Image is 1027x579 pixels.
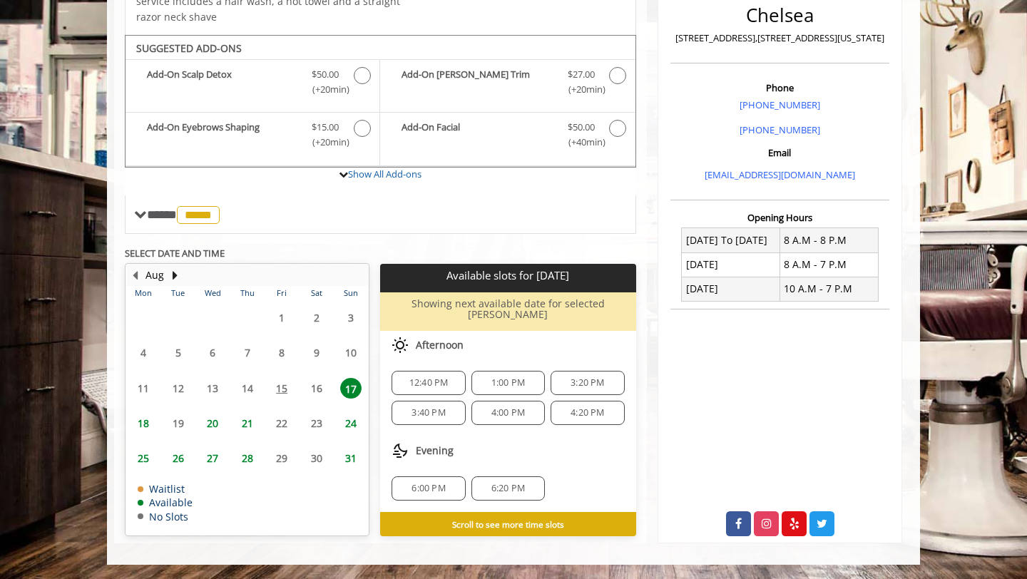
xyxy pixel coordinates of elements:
[551,401,624,425] div: 4:20 PM
[670,212,889,222] h3: Opening Hours
[340,448,362,468] span: 31
[780,277,878,301] td: 10 A.M - 7 P.M
[340,413,362,434] span: 24
[392,476,465,501] div: 6:00 PM
[674,148,886,158] h3: Email
[340,378,362,399] span: 17
[386,270,630,282] p: Available slots for [DATE]
[230,406,264,441] td: Select day21
[348,168,421,180] a: Show All Add-ons
[133,448,154,468] span: 25
[682,252,780,277] td: [DATE]
[571,377,604,389] span: 3:20 PM
[334,406,369,441] td: Select day24
[195,286,230,300] th: Wed
[202,448,223,468] span: 27
[299,286,333,300] th: Sat
[412,483,445,494] span: 6:00 PM
[674,31,886,46] p: [STREET_ADDRESS],[STREET_ADDRESS][US_STATE]
[392,442,409,459] img: evening slots
[237,413,258,434] span: 21
[195,441,230,476] td: Select day27
[125,35,636,168] div: Scissor Cut Add-onS
[160,441,195,476] td: Select day26
[571,407,604,419] span: 4:20 PM
[126,286,160,300] th: Mon
[230,286,264,300] th: Thu
[230,441,264,476] td: Select day28
[740,98,820,111] a: [PHONE_NUMBER]
[392,401,465,425] div: 3:40 PM
[682,277,780,301] td: [DATE]
[682,228,780,252] td: [DATE] To [DATE]
[491,407,525,419] span: 4:00 PM
[674,5,886,26] h2: Chelsea
[237,448,258,468] span: 28
[334,441,369,476] td: Select day31
[471,476,545,501] div: 6:20 PM
[674,83,886,93] h3: Phone
[125,247,225,260] b: SELECT DATE AND TIME
[491,377,525,389] span: 1:00 PM
[136,41,242,55] b: SUGGESTED ADD-ONS
[195,406,230,441] td: Select day20
[169,267,180,283] button: Next Month
[138,511,193,522] td: No Slots
[334,286,369,300] th: Sun
[145,267,164,283] button: Aug
[740,123,820,136] a: [PHONE_NUMBER]
[126,406,160,441] td: Select day18
[409,377,449,389] span: 12:40 PM
[160,286,195,300] th: Tue
[392,371,465,395] div: 12:40 PM
[334,370,369,405] td: Select day17
[471,371,545,395] div: 1:00 PM
[138,497,193,508] td: Available
[126,441,160,476] td: Select day25
[416,339,464,351] span: Afternoon
[265,286,299,300] th: Fri
[168,448,189,468] span: 26
[129,267,140,283] button: Previous Month
[452,518,564,530] b: Scroll to see more time slots
[133,413,154,434] span: 18
[491,483,525,494] span: 6:20 PM
[412,407,445,419] span: 3:40 PM
[392,337,409,354] img: afternoon slots
[138,483,193,494] td: Waitlist
[780,228,878,252] td: 8 A.M - 8 P.M
[551,371,624,395] div: 3:20 PM
[780,252,878,277] td: 8 A.M - 7 P.M
[471,401,545,425] div: 4:00 PM
[416,445,454,456] span: Evening
[202,413,223,434] span: 20
[705,168,855,181] a: [EMAIL_ADDRESS][DOMAIN_NAME]
[386,298,630,320] h6: Showing next available date for selected [PERSON_NAME]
